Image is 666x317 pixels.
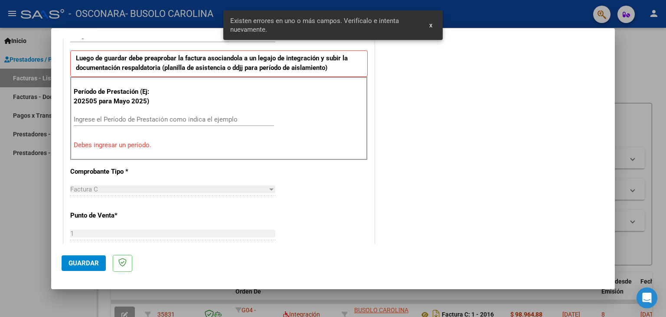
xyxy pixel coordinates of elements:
[74,140,364,150] p: Debes ingresar un período.
[230,17,419,34] span: Existen errores en uno o más campos. Verifícalo e intenta nuevamente.
[422,17,439,33] button: x
[69,259,99,267] span: Guardar
[74,87,161,106] p: Período de Prestación (Ej: 202505 para Mayo 2025)
[76,54,348,72] strong: Luego de guardar debe preaprobar la factura asociandola a un legajo de integración y subir la doc...
[637,287,657,308] div: Open Intercom Messenger
[70,167,160,177] p: Comprobante Tipo *
[70,185,98,193] span: Factura C
[70,211,160,221] p: Punto de Venta
[62,255,106,271] button: Guardar
[429,21,432,29] span: x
